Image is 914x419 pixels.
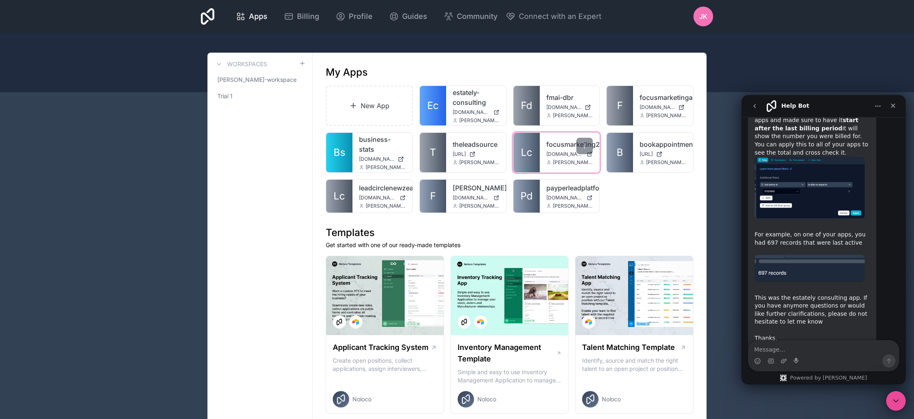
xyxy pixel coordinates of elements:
a: Lc [326,180,352,213]
a: bookappointments [640,139,686,149]
a: [DOMAIN_NAME] [359,156,406,162]
span: Ec [427,99,439,112]
img: Airtable Logo [585,319,592,325]
h1: My Apps [326,66,368,79]
p: Simple and easy to use Inventory Management Application to manage your stock, orders and Manufact... [458,368,562,384]
a: [DOMAIN_NAME] [640,104,686,111]
a: Guides [382,7,434,25]
span: [DOMAIN_NAME] [640,104,675,111]
span: [DOMAIN_NAME] [546,151,584,157]
span: Connect with an Expert [519,11,601,22]
b: start after the last billing period [13,22,117,37]
span: Noloco [477,395,496,403]
h1: Talent Matching Template [582,342,675,353]
a: fmai-dbr [546,93,593,102]
span: Noloco [352,395,371,403]
a: Community [437,7,504,25]
a: T [420,133,446,172]
a: [DOMAIN_NAME] [546,104,593,111]
a: [DOMAIN_NAME] [453,194,500,201]
h1: Applicant Tracking System [333,342,428,353]
a: focusmarketing2 [546,139,593,149]
span: [DOMAIN_NAME] [546,104,582,111]
span: [PERSON_NAME][EMAIL_ADDRESS][PERSON_NAME] [459,117,500,124]
span: Lc [521,146,532,159]
span: Trial 1 [217,92,233,100]
a: Ec [420,86,446,125]
h3: Workspaces [227,60,267,68]
span: [PERSON_NAME][EMAIL_ADDRESS][PERSON_NAME] [459,203,500,209]
a: F [607,86,633,125]
a: Workspaces [214,59,267,69]
span: [PERSON_NAME][EMAIL_ADDRESS][PERSON_NAME] [553,159,593,166]
img: Airtable Logo [477,319,484,325]
textarea: Message… [7,245,157,259]
h1: Inventory Management Template [458,342,556,365]
a: focusmarketingai [640,93,686,102]
a: Billing [277,7,326,25]
iframe: Intercom live chat [741,95,906,384]
span: [PERSON_NAME][EMAIL_ADDRESS][PERSON_NAME] [553,203,593,209]
span: Community [457,11,497,22]
span: [DOMAIN_NAME] [359,194,396,201]
a: [URL] [453,151,500,157]
span: Pd [520,190,533,203]
a: Pd [513,180,540,213]
a: [URL] [640,151,686,157]
span: [DOMAIN_NAME] [546,194,584,201]
a: leadcirclenewzealand [359,183,406,193]
a: estately-consulting [453,88,500,107]
a: [DOMAIN_NAME] [546,194,593,201]
a: Trial 1 [214,89,306,104]
a: payperleadplatform [546,183,593,193]
span: [PERSON_NAME][EMAIL_ADDRESS][PERSON_NAME] [366,164,406,171]
a: [DOMAIN_NAME] [453,109,500,116]
span: [PERSON_NAME][EMAIL_ADDRESS][PERSON_NAME] [366,203,406,209]
span: [URL] [453,151,466,157]
a: Apps [229,7,274,25]
a: [DOMAIN_NAME] [546,151,593,157]
span: [DOMAIN_NAME] [359,156,394,162]
img: Airtable Logo [352,319,359,325]
a: business-stats [359,134,406,154]
a: theleadsource [453,139,500,149]
button: Send a message… [141,259,154,273]
span: [DOMAIN_NAME] [453,109,490,116]
p: Get started with one of our ready-made templates [326,241,693,249]
span: Noloco [602,395,621,403]
a: [PERSON_NAME] [453,183,500,193]
span: B [617,146,623,159]
span: [PERSON_NAME][EMAIL_ADDRESS][PERSON_NAME] [646,112,686,119]
a: Fd [513,86,540,125]
span: Fd [521,99,532,112]
button: Emoji picker [13,263,19,269]
span: [PERSON_NAME][EMAIL_ADDRESS][PERSON_NAME] [646,159,686,166]
p: Create open positions, collect applications, assign interviewers, centralise candidate feedback a... [333,356,437,373]
span: [PERSON_NAME]-workspace [217,76,297,84]
span: Lc [334,190,345,203]
a: F [420,180,446,213]
a: B [607,133,633,172]
a: Lc [513,133,540,172]
a: Bs [326,133,352,172]
span: F [617,99,623,112]
span: [DOMAIN_NAME] [453,194,490,201]
span: Apps [249,11,267,22]
button: Connect with an Expert [506,11,601,22]
h1: Templates [326,226,693,239]
span: [URL] [640,151,653,157]
a: [DOMAIN_NAME] [359,194,406,201]
a: Profile [329,7,379,25]
span: T [430,146,436,159]
span: [PERSON_NAME][EMAIL_ADDRESS][PERSON_NAME] [553,112,593,119]
span: F [430,190,436,203]
span: Profile [349,11,373,22]
iframe: Intercom live chat [886,391,906,411]
span: Guides [402,11,427,22]
button: Upload attachment [39,263,46,269]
